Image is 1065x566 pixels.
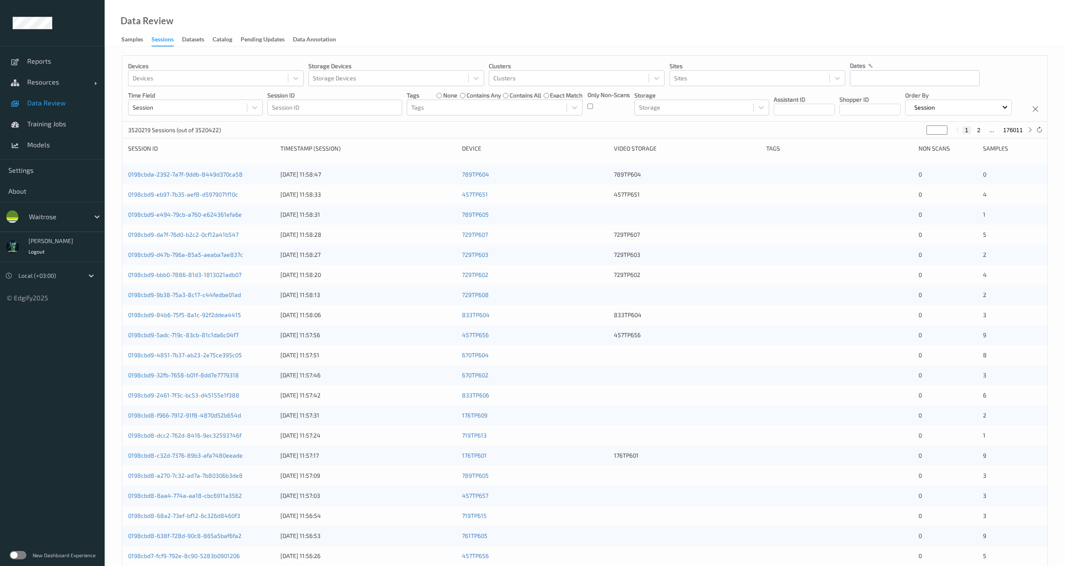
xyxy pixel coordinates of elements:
[462,452,487,459] a: 176TP601
[280,291,456,299] div: [DATE] 11:58:13
[280,251,456,259] div: [DATE] 11:58:27
[614,230,760,239] div: 729TP607
[462,191,488,198] a: 457TP651
[983,211,985,218] span: 1
[182,35,204,46] div: Datasets
[213,34,241,46] a: Catalog
[983,452,986,459] span: 9
[128,331,239,338] a: 0198cbd9-5adc-719c-83cb-81c1da6c04f7
[128,191,238,198] a: 0198cbd9-eb97-7b35-aef8-d5979071f10c
[919,432,922,439] span: 0
[634,91,769,100] p: Storage
[919,552,922,559] span: 0
[983,412,986,419] span: 2
[919,144,977,153] div: Non Scans
[462,251,488,258] a: 729TP603
[850,61,865,70] p: dates
[919,291,922,298] span: 0
[280,411,456,420] div: [DATE] 11:57:31
[128,62,304,70] p: Devices
[280,431,456,440] div: [DATE] 11:57:24
[293,34,344,46] a: Data Annotation
[128,552,240,559] a: 0198cbd7-fcf9-792e-8c90-5283b0901206
[280,351,456,359] div: [DATE] 11:57:51
[919,351,922,359] span: 0
[462,432,487,439] a: 719TP613
[462,291,489,298] a: 729TP608
[462,392,489,399] a: 833TP606
[983,392,986,399] span: 6
[1001,126,1025,134] button: 176011
[280,210,456,219] div: [DATE] 11:58:31
[983,552,986,559] span: 5
[987,126,997,134] button: ...
[983,512,986,519] span: 3
[462,492,488,499] a: 457TP657
[128,231,239,238] a: 0198cbd9-da7f-76d0-b2c2-0cf12a41b547
[213,35,232,46] div: Catalog
[983,472,986,479] span: 3
[670,62,845,70] p: Sites
[128,512,240,519] a: 0198cbd8-68a2-73ef-bf12-6c326d8460f3
[919,512,922,519] span: 0
[614,271,760,279] div: 729TP602
[983,432,985,439] span: 1
[614,311,760,319] div: 833TP604
[128,492,242,499] a: 0198cbd8-8aa4-774a-aa18-cbc6911a3562
[151,34,182,46] a: Sessions
[983,231,986,238] span: 5
[280,311,456,319] div: [DATE] 11:58:06
[839,95,901,104] p: Shopper ID
[766,144,913,153] div: Tags
[462,532,488,539] a: 761TP605
[983,351,987,359] span: 8
[443,91,457,100] label: none
[267,91,402,100] p: Session ID
[462,211,489,218] a: 789TP605
[280,552,456,560] div: [DATE] 11:56:26
[407,91,419,100] p: Tags
[614,331,760,339] div: 457TP656
[510,91,541,100] label: contains all
[128,351,242,359] a: 0198cbd9-4851-7b37-ab23-2e75ce395c05
[919,371,922,379] span: 0
[128,311,241,318] a: 0198cbd9-84b6-75f5-8a1c-92f2ddea4415
[280,170,456,179] div: [DATE] 11:58:47
[614,190,760,199] div: 457TP651
[983,251,986,258] span: 2
[182,34,213,46] a: Datasets
[919,191,922,198] span: 0
[919,492,922,499] span: 0
[280,492,456,500] div: [DATE] 11:57:03
[128,452,243,459] a: 0198cbd8-c32d-7376-89b3-afa7480eeade
[128,144,275,153] div: Session ID
[121,17,173,25] div: Data Review
[919,271,922,278] span: 0
[919,331,922,338] span: 0
[975,126,983,134] button: 2
[919,171,922,178] span: 0
[983,492,986,499] span: 3
[462,171,489,178] a: 789TP604
[280,512,456,520] div: [DATE] 11:56:54
[983,291,986,298] span: 2
[462,512,487,519] a: 719TP615
[128,472,243,479] a: 0198cbd8-a270-7c32-ad7a-7b80306b3de8
[128,432,241,439] a: 0198cbd8-dcc2-762d-8416-9ec32593746f
[128,371,239,379] a: 0198cbd9-32fb-7658-b01f-8dd7e7779318
[128,251,243,258] a: 0198cbd9-d47b-796a-85a5-aeaba7ae837c
[151,35,174,46] div: Sessions
[983,271,987,278] span: 4
[128,291,241,298] a: 0198cbd9-9b38-75a3-8c17-c44fedbe01ad
[983,331,986,338] span: 9
[774,95,835,104] p: Assistant ID
[462,231,488,238] a: 729TP607
[462,271,488,278] a: 729TP602
[280,371,456,379] div: [DATE] 11:57:46
[983,532,986,539] span: 9
[919,532,922,539] span: 0
[241,35,285,46] div: Pending Updates
[121,34,151,46] a: Samples
[983,371,986,379] span: 3
[462,331,489,338] a: 457TP656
